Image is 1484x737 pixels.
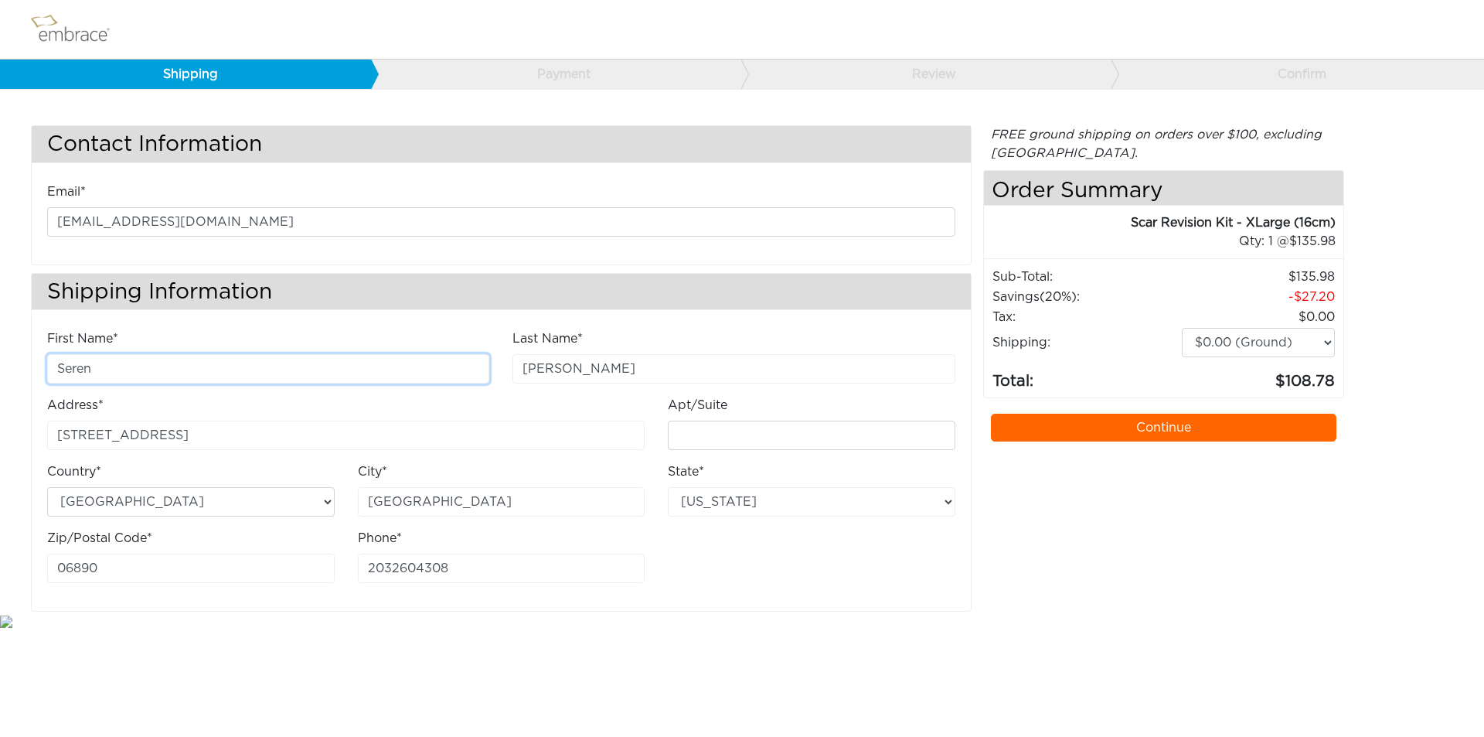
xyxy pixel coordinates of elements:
[358,529,402,548] label: Phone*
[47,462,101,481] label: Country*
[1181,267,1336,287] td: 135.98
[358,462,387,481] label: City*
[47,396,104,415] label: Address*
[983,125,1345,162] div: FREE ground shipping on orders over $100, excluding [GEOGRAPHIC_DATA].
[991,414,1337,442] a: Continue
[1289,235,1336,247] span: 135.98
[992,358,1181,394] td: Total:
[668,462,704,481] label: State*
[992,327,1181,358] td: Shipping:
[1181,358,1336,394] td: 108.78
[1111,60,1482,89] a: Confirm
[992,267,1181,287] td: Sub-Total:
[984,213,1336,232] div: Scar Revision Kit - XLarge (16cm)
[668,396,727,415] label: Apt/Suite
[1040,291,1077,303] span: (20%)
[27,10,128,49] img: logo.png
[47,529,152,548] label: Zip/Postal Code*
[1181,307,1336,327] td: 0.00
[32,126,971,162] h3: Contact Information
[992,287,1181,307] td: Savings :
[370,60,741,89] a: Payment
[47,329,118,348] label: First Name*
[32,274,971,310] h3: Shipping Information
[984,171,1344,206] h4: Order Summary
[740,60,1111,89] a: Review
[512,329,583,348] label: Last Name*
[992,307,1181,327] td: Tax:
[1181,287,1336,307] td: 27.20
[1003,232,1336,251] div: 1 @
[47,183,86,201] label: Email*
